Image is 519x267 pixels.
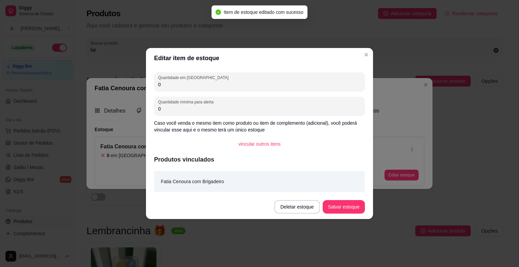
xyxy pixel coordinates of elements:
span: check-circle [216,9,221,15]
button: vincular outros itens [233,137,286,151]
p: Caso você venda o mesmo item como produto ou item de complemento (adicional), você poderá vincula... [154,120,365,133]
input: Quantidade mínima para alerta [158,105,361,112]
label: Quantidade mínima para alerta [158,99,216,105]
button: Close [361,49,372,60]
header: Editar item de estoque [146,48,373,68]
article: Produtos vinculados [154,155,365,164]
label: Quantidade em [GEOGRAPHIC_DATA] [158,75,231,80]
span: Item de estoque editado com sucesso [224,9,303,15]
button: Deletar estoque [274,200,320,214]
input: Quantidade em estoque [158,81,361,88]
button: Salvar estoque [323,200,365,214]
article: Fatia Cenoura com Brigadeiro [161,178,224,185]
